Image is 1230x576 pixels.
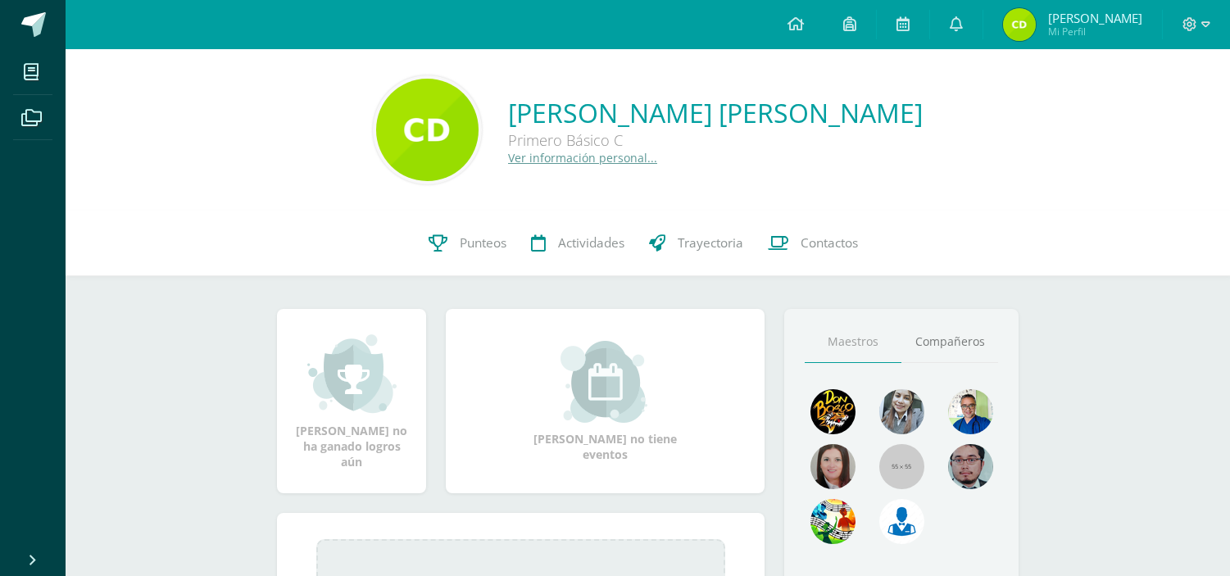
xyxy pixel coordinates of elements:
a: Ver información personal... [508,150,657,166]
a: Compañeros [901,321,998,363]
a: Actividades [519,211,637,276]
img: d0c6f22d077d79b105329a2d9734bcdb.png [1003,8,1036,41]
img: 55x55 [879,444,924,489]
span: Mi Perfil [1048,25,1142,39]
span: Punteos [460,234,506,252]
div: [PERSON_NAME] no tiene eventos [524,341,688,462]
img: event_small.png [561,341,650,423]
img: e63a902289343e96739d5c590eb21bcd.png [879,499,924,544]
img: d0e54f245e8330cebada5b5b95708334.png [948,444,993,489]
span: Actividades [558,234,624,252]
a: Punteos [416,211,519,276]
a: Trayectoria [637,211,756,276]
div: Primero Básico C [508,130,923,150]
a: Maestros [805,321,901,363]
span: Trayectoria [678,234,743,252]
a: [PERSON_NAME] [PERSON_NAME] [508,95,923,130]
img: 10741f48bcca31577cbcd80b61dad2f3.png [948,389,993,434]
a: Contactos [756,211,870,276]
img: 67c3d6f6ad1c930a517675cdc903f95f.png [810,444,856,489]
div: [PERSON_NAME] no ha ganado logros aún [293,333,410,469]
img: 877991878d3a1a38b79eb36a8a62a65f.png [376,79,479,181]
img: 29fc2a48271e3f3676cb2cb292ff2552.png [810,389,856,434]
img: 45bd7986b8947ad7e5894cbc9b781108.png [879,389,924,434]
span: Contactos [801,234,858,252]
span: [PERSON_NAME] [1048,10,1142,26]
img: a43eca2235894a1cc1b3d6ce2f11d98a.png [810,499,856,544]
img: achievement_small.png [307,333,397,415]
